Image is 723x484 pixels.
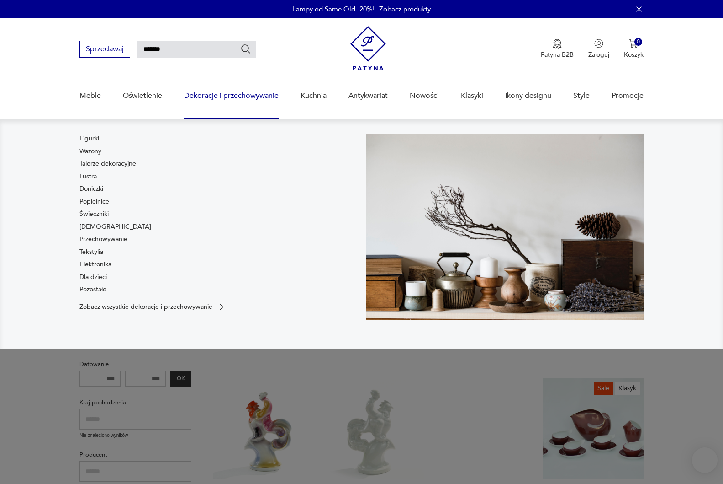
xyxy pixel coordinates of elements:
[184,78,279,113] a: Dekoracje i przechowywanie
[301,78,327,113] a: Kuchnia
[79,260,111,269] a: Elektronika
[410,78,439,113] a: Nowości
[79,47,130,53] a: Sprzedawaj
[692,447,718,473] iframe: Smartsupp widget button
[79,147,101,156] a: Wazony
[79,304,212,310] p: Zobacz wszystkie dekoracje i przechowywanie
[79,184,103,194] a: Doniczki
[79,41,130,58] button: Sprzedawaj
[79,172,97,181] a: Lustra
[79,210,109,219] a: Świeczniki
[594,39,603,48] img: Ikonka użytkownika
[79,302,226,312] a: Zobacz wszystkie dekoracje i przechowywanie
[79,134,99,143] a: Figurki
[541,39,574,59] a: Ikona medaluPatyna B2B
[573,78,590,113] a: Style
[348,78,388,113] a: Antykwariat
[624,39,644,59] button: 0Koszyk
[553,39,562,49] img: Ikona medalu
[588,39,609,59] button: Zaloguj
[629,39,638,48] img: Ikona koszyka
[79,247,103,257] a: Tekstylia
[240,43,251,54] button: Szukaj
[612,78,644,113] a: Promocje
[541,50,574,59] p: Patyna B2B
[624,50,644,59] p: Koszyk
[461,78,483,113] a: Klasyki
[366,134,644,319] img: cfa44e985ea346226f89ee8969f25989.jpg
[292,5,375,14] p: Lampy od Same Old -20%!
[505,78,551,113] a: Ikony designu
[79,222,151,231] a: [DEMOGRAPHIC_DATA]
[79,197,109,206] a: Popielnice
[541,39,574,59] button: Patyna B2B
[79,159,136,168] a: Talerze dekoracyjne
[634,38,642,46] div: 0
[123,78,162,113] a: Oświetlenie
[79,78,101,113] a: Meble
[79,273,107,282] a: Dla dzieci
[79,285,106,294] a: Pozostałe
[350,26,386,70] img: Patyna - sklep z meblami i dekoracjami vintage
[588,50,609,59] p: Zaloguj
[379,5,431,14] a: Zobacz produkty
[79,235,127,244] a: Przechowywanie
